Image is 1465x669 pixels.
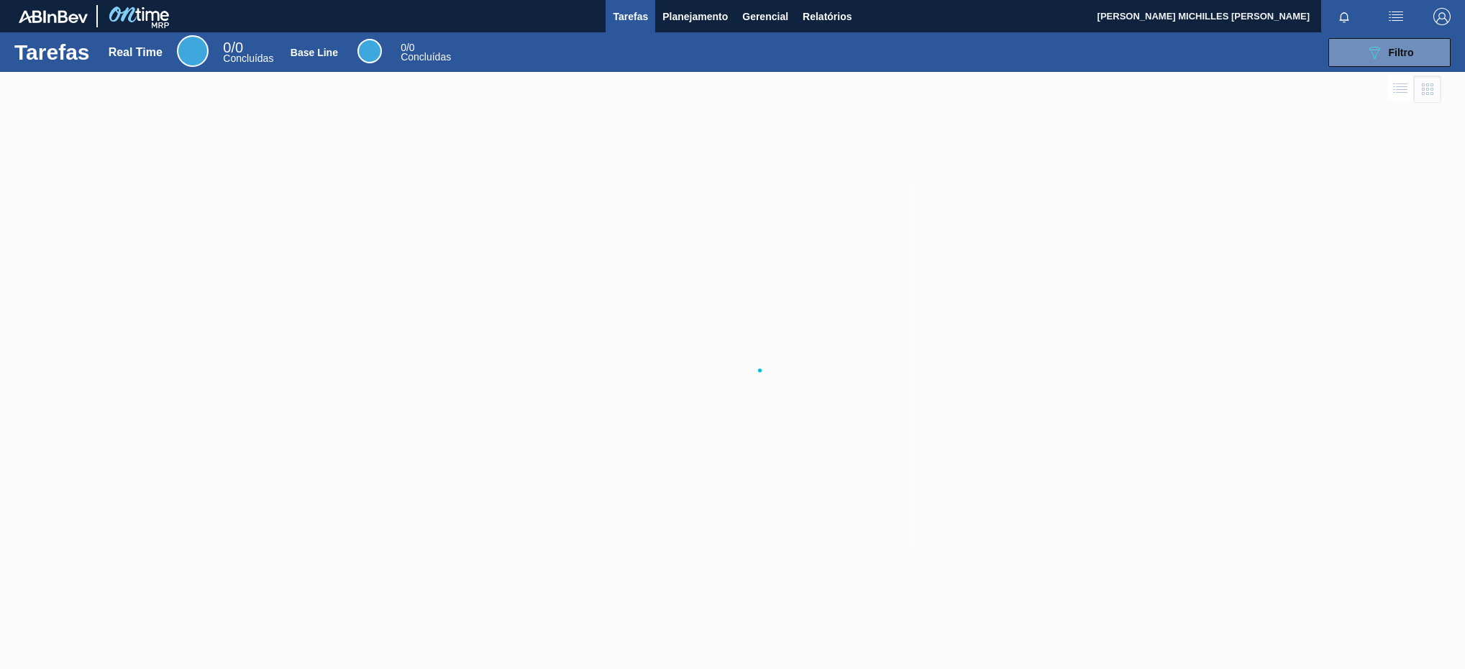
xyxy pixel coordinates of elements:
[1433,8,1451,25] img: Logout
[19,10,88,23] img: TNhmsLtSVTkK8tSr43FrP2fwEKptu5GPRR3wAAAABJRU5ErkJggg==
[401,51,451,63] span: Concluídas
[223,40,231,55] span: 0
[357,39,382,63] div: Base Line
[401,42,406,53] span: 0
[291,47,338,58] div: Base Line
[14,44,90,60] h1: Tarefas
[742,8,788,25] span: Gerencial
[1387,8,1405,25] img: userActions
[223,40,243,55] span: / 0
[223,53,273,64] span: Concluídas
[177,35,209,67] div: Real Time
[662,8,728,25] span: Planejamento
[803,8,852,25] span: Relatórios
[613,8,648,25] span: Tarefas
[401,43,451,62] div: Base Line
[223,42,273,63] div: Real Time
[1328,38,1451,67] button: Filtro
[109,46,163,59] div: Real Time
[1389,47,1414,58] span: Filtro
[1321,6,1367,27] button: Notificações
[401,42,414,53] span: / 0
